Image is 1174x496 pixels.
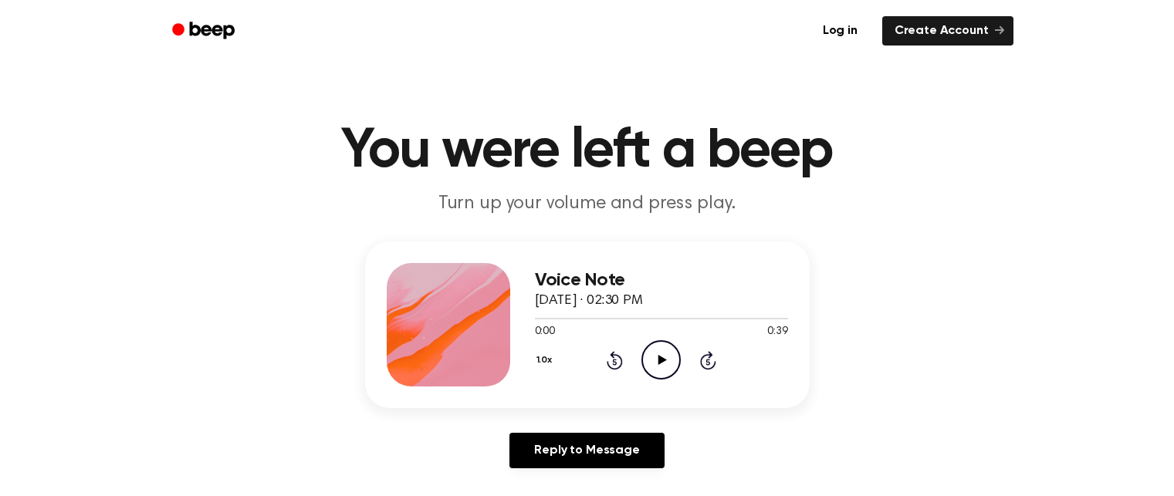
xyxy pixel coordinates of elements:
[509,433,664,468] a: Reply to Message
[535,324,555,340] span: 0:00
[767,324,787,340] span: 0:39
[192,123,983,179] h1: You were left a beep
[291,191,884,217] p: Turn up your volume and press play.
[535,270,788,291] h3: Voice Note
[161,16,249,46] a: Beep
[535,347,558,373] button: 1.0x
[535,294,643,308] span: [DATE] · 02:30 PM
[807,13,873,49] a: Log in
[882,16,1013,46] a: Create Account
